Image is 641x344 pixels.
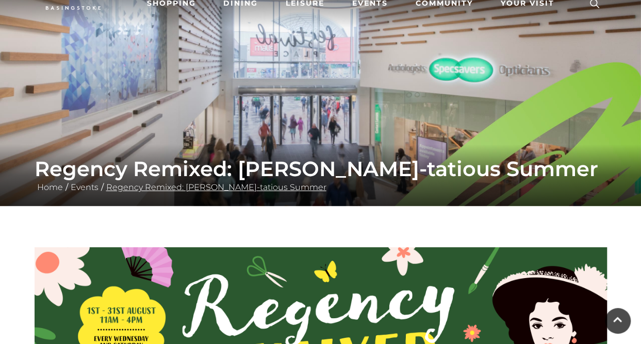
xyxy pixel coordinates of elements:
h1: Regency Remixed: [PERSON_NAME]-tatious Summer [35,157,607,181]
a: Regency Remixed: [PERSON_NAME]-tatious Summer [104,182,329,192]
a: Home [35,182,65,192]
a: Events [68,182,101,192]
div: / / [27,157,615,194]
